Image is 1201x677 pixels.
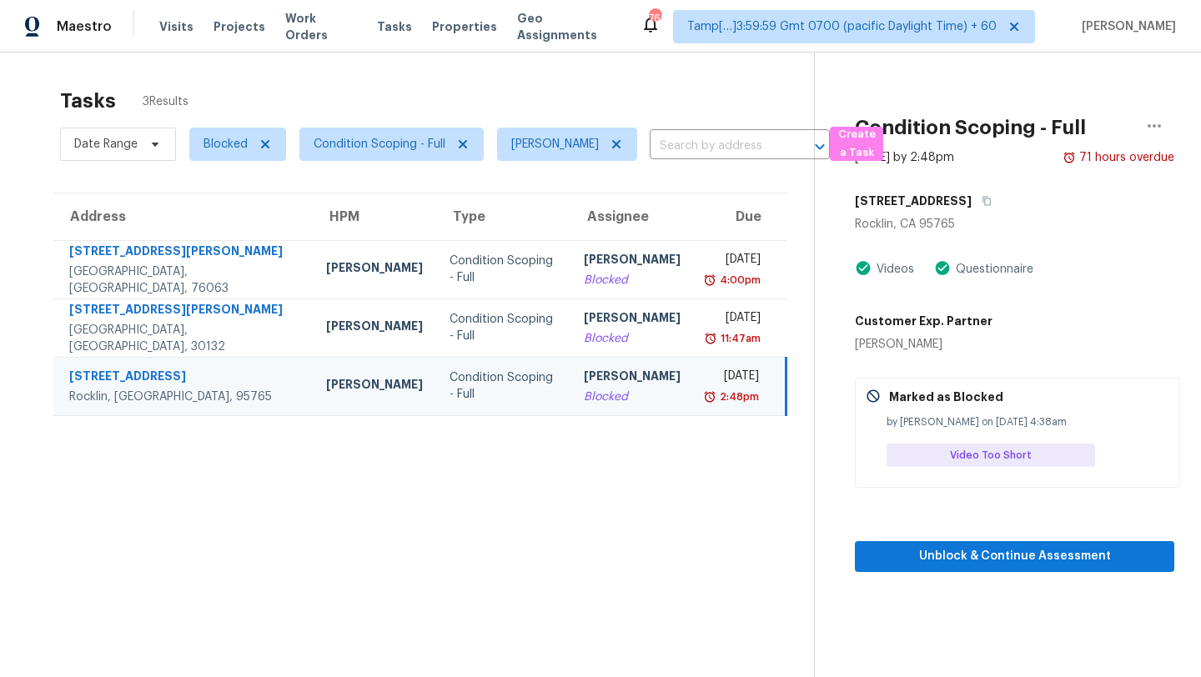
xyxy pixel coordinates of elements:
div: [DATE] [707,368,759,389]
img: Overdue Alarm Icon [703,389,716,405]
input: Search by address [650,133,783,159]
span: Properties [432,18,497,35]
div: Condition Scoping - Full [450,311,557,344]
div: Videos [872,261,914,278]
h2: Tasks [60,93,116,109]
div: [DATE] [707,251,761,272]
div: Rocklin, CA 95765 [855,216,1174,233]
div: [STREET_ADDRESS][PERSON_NAME] [69,301,299,322]
div: 2:48pm [716,389,759,405]
img: Overdue Alarm Icon [704,330,717,347]
h5: [STREET_ADDRESS] [855,193,972,209]
button: Open [808,135,832,158]
span: Video Too Short [950,447,1038,464]
span: Tasks [377,21,412,33]
div: [PERSON_NAME] [584,368,681,389]
div: 71 hours overdue [1076,149,1174,166]
th: HPM [313,193,436,240]
div: [PERSON_NAME] [326,318,423,338]
img: Artifact Present Icon [855,259,872,277]
div: [PERSON_NAME] [326,376,423,397]
div: Rocklin, [GEOGRAPHIC_DATA], 95765 [69,389,299,405]
div: [STREET_ADDRESS] [69,368,299,389]
span: Create a Task [838,125,875,163]
span: Blocked [204,136,248,153]
span: Tamp[…]3:59:59 Gmt 0700 (pacific Daylight Time) + 60 [687,18,997,35]
img: Overdue Alarm Icon [1063,149,1076,166]
div: [DATE] by 2:48pm [855,149,954,166]
img: Overdue Alarm Icon [703,272,716,288]
h2: Condition Scoping - Full [855,119,1086,136]
div: 11:47am [717,330,761,347]
button: Create a Task [830,127,883,161]
span: [PERSON_NAME] [1075,18,1176,35]
div: Blocked [584,389,681,405]
div: Questionnaire [951,261,1033,278]
div: [PERSON_NAME] [855,336,992,353]
div: [PERSON_NAME] [326,259,423,280]
th: Type [436,193,570,240]
div: Condition Scoping - Full [450,369,557,403]
img: Gray Cancel Icon [866,389,881,404]
div: [PERSON_NAME] [584,251,681,272]
span: Unblock & Continue Assessment [868,546,1161,567]
div: [PERSON_NAME] [584,309,681,330]
div: Blocked [584,330,681,347]
div: [GEOGRAPHIC_DATA], [GEOGRAPHIC_DATA], 76063 [69,263,299,297]
span: Visits [159,18,193,35]
span: Date Range [74,136,138,153]
div: 762 [649,10,661,27]
div: [GEOGRAPHIC_DATA], [GEOGRAPHIC_DATA], 30132 [69,322,299,355]
button: Unblock & Continue Assessment [855,541,1174,572]
span: Condition Scoping - Full [314,136,445,153]
th: Address [53,193,313,240]
div: Condition Scoping - Full [450,253,557,286]
div: [DATE] [707,309,761,330]
div: Blocked [584,272,681,288]
span: Maestro [57,18,112,35]
div: [STREET_ADDRESS][PERSON_NAME] [69,243,299,263]
span: Geo Assignments [517,10,621,43]
button: Copy Address [972,186,994,216]
p: Marked as Blocked [889,389,1003,405]
div: by [PERSON_NAME] on [DATE] 4:38am [887,414,1169,430]
h5: Customer Exp. Partner [855,313,992,329]
span: [PERSON_NAME] [511,136,599,153]
span: Work Orders [285,10,357,43]
img: Artifact Present Icon [934,259,951,277]
th: Due [694,193,786,240]
span: 3 Results [143,93,188,110]
div: 4:00pm [716,272,761,288]
span: Projects [214,18,265,35]
th: Assignee [570,193,694,240]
